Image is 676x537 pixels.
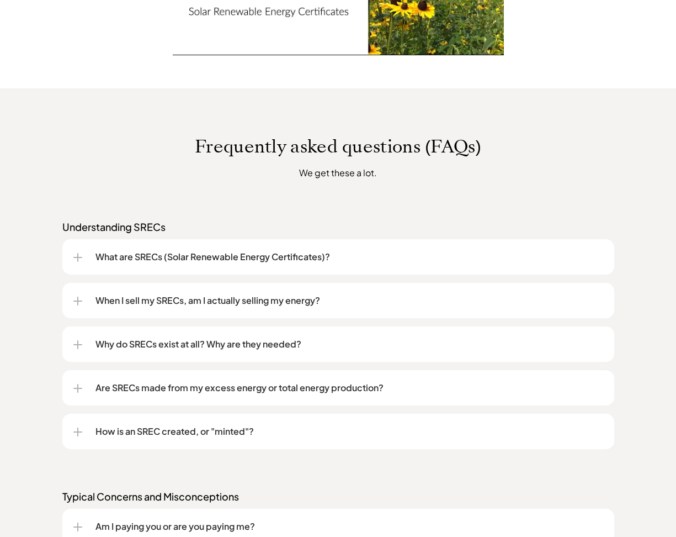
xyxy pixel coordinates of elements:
p: We get these a lot. [134,166,542,180]
p: Are SRECs made from my excess energy or total energy production? [95,381,603,394]
p: Typical Concerns and Misconceptions [62,490,614,503]
p: Am I paying you or are you paying me? [95,520,603,533]
p: Frequently asked questions (FAQs) [24,136,653,157]
p: How is an SREC created, or "minted"? [95,425,603,438]
p: When I sell my SRECs, am I actually selling my energy? [95,294,603,307]
p: What are SRECs (Solar Renewable Energy Certificates)? [95,250,603,264]
p: Why do SRECs exist at all? Why are they needed? [95,338,603,351]
p: Understanding SRECs [62,220,614,234]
